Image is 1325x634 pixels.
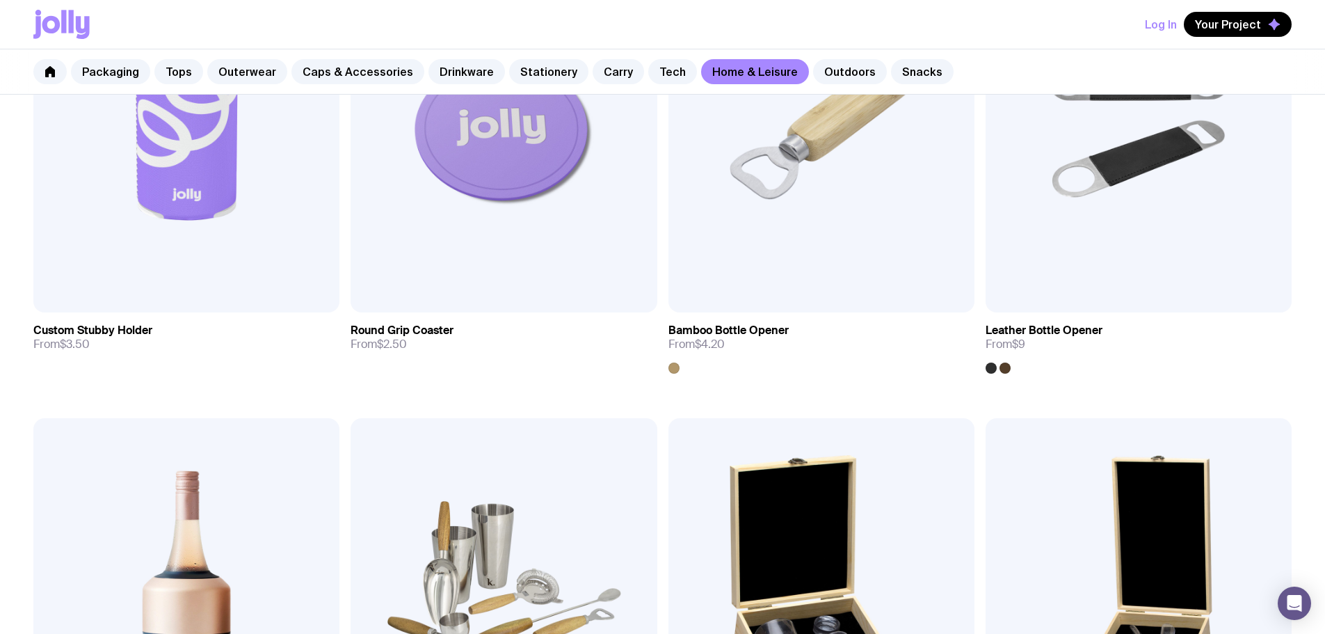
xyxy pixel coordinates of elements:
[986,312,1292,374] a: Leather Bottle OpenerFrom$9
[351,338,407,351] span: From
[291,59,424,84] a: Caps & Accessories
[33,338,90,351] span: From
[1184,12,1292,37] button: Your Project
[1145,12,1177,37] button: Log In
[1195,17,1261,31] span: Your Project
[71,59,150,84] a: Packaging
[377,337,407,351] span: $2.50
[428,59,505,84] a: Drinkware
[701,59,809,84] a: Home & Leisure
[986,338,1025,351] span: From
[1012,337,1025,351] span: $9
[668,312,974,374] a: Bamboo Bottle OpenerFrom$4.20
[695,337,725,351] span: $4.20
[33,312,339,363] a: Custom Stubby HolderFrom$3.50
[648,59,697,84] a: Tech
[668,338,725,351] span: From
[60,337,90,351] span: $3.50
[668,324,789,338] h3: Bamboo Bottle Opener
[154,59,203,84] a: Tops
[351,324,453,338] h3: Round Grip Coaster
[813,59,887,84] a: Outdoors
[351,312,657,363] a: Round Grip CoasterFrom$2.50
[891,59,954,84] a: Snacks
[509,59,588,84] a: Stationery
[207,59,287,84] a: Outerwear
[593,59,644,84] a: Carry
[1278,587,1311,620] div: Open Intercom Messenger
[33,324,152,338] h3: Custom Stubby Holder
[986,324,1102,338] h3: Leather Bottle Opener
